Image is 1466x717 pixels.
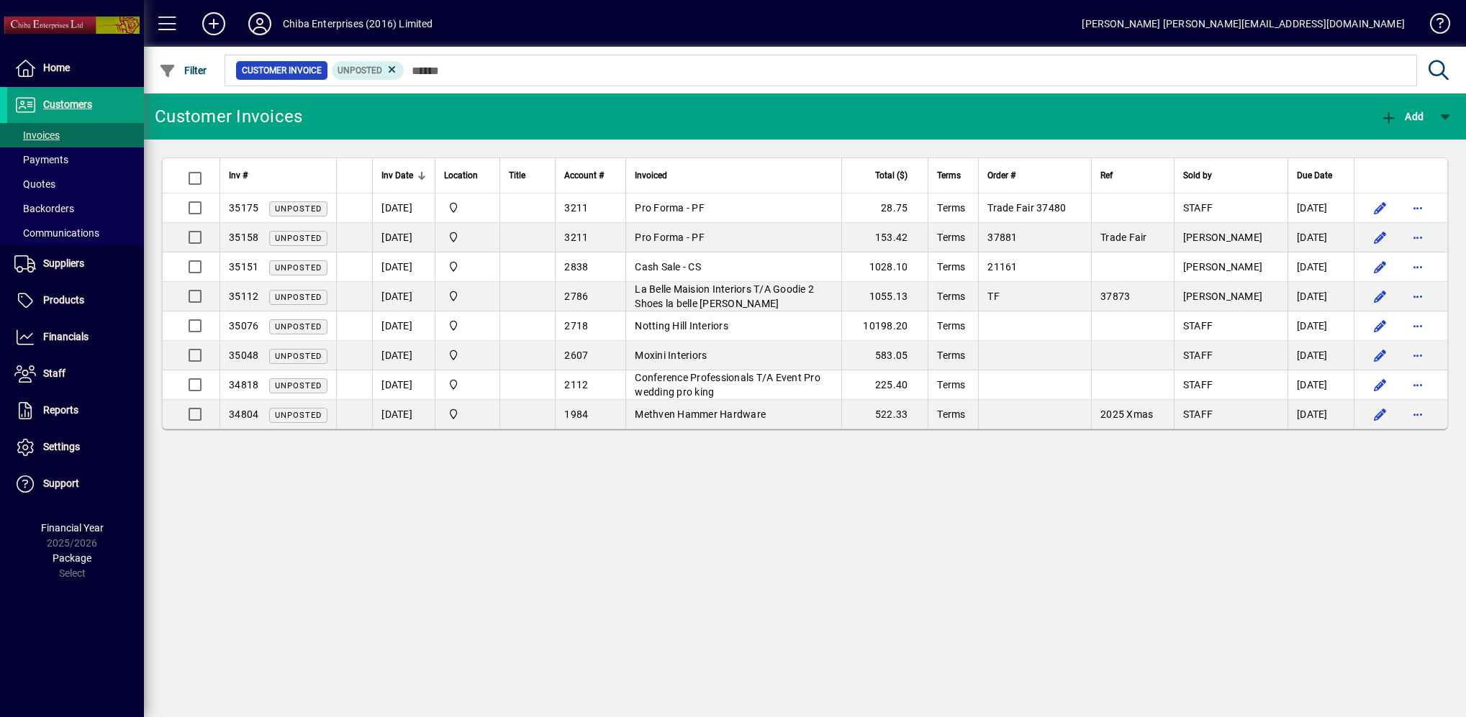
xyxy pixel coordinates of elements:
[53,552,91,564] span: Package
[635,168,667,183] span: Invoiced
[7,319,144,355] a: Financials
[14,227,99,239] span: Communications
[937,232,965,243] span: Terms
[1100,408,1153,420] span: 2025 Xmas
[191,11,237,37] button: Add
[841,341,928,370] td: 583.05
[1369,403,1392,426] button: Edit
[987,261,1017,273] span: 21161
[7,283,144,319] a: Products
[444,318,491,334] span: Central
[275,263,322,273] span: Unposted
[1369,344,1392,367] button: Edit
[275,411,322,420] span: Unposted
[283,12,433,35] div: Chiba Enterprises (2016) Limited
[229,408,258,420] span: 34804
[1288,311,1354,341] td: [DATE]
[7,429,144,465] a: Settings
[1183,379,1213,391] span: STAFF
[43,441,80,452] span: Settings
[229,261,258,273] span: 35151
[564,379,588,391] span: 2112
[7,356,144,392] a: Staff
[1288,400,1354,429] td: [DATE]
[275,322,322,332] span: Unposted
[14,178,55,190] span: Quotes
[635,350,707,361] span: Moxini Interiors
[1183,350,1213,361] span: STAFF
[43,99,92,110] span: Customers
[338,65,382,76] span: Unposted
[1369,285,1392,308] button: Edit
[1369,226,1392,249] button: Edit
[564,350,588,361] span: 2607
[937,379,965,391] span: Terms
[635,232,705,243] span: Pro Forma - PF
[564,168,617,183] div: Account #
[381,168,413,183] span: Inv Date
[635,202,705,214] span: Pro Forma - PF
[937,350,965,361] span: Terms
[509,168,525,183] span: Title
[7,196,144,221] a: Backorders
[1297,168,1332,183] span: Due Date
[444,229,491,245] span: Central
[7,147,144,172] a: Payments
[1183,408,1213,420] span: STAFF
[1406,344,1429,367] button: More options
[229,202,258,214] span: 35175
[564,168,604,183] span: Account #
[7,221,144,245] a: Communications
[635,408,766,420] span: Methven Hammer Hardware
[372,311,435,341] td: [DATE]
[1100,232,1147,243] span: Trade Fair
[7,393,144,429] a: Reports
[1082,12,1405,35] div: [PERSON_NAME] [PERSON_NAME][EMAIL_ADDRESS][DOMAIN_NAME]
[1100,168,1165,183] div: Ref
[444,288,491,304] span: Central
[7,246,144,282] a: Suppliers
[1419,3,1448,50] a: Knowledge Base
[372,400,435,429] td: [DATE]
[229,350,258,361] span: 35048
[444,347,491,363] span: Central
[155,58,211,83] button: Filter
[43,404,78,416] span: Reports
[229,168,327,183] div: Inv #
[937,291,965,302] span: Terms
[43,257,84,269] span: Suppliers
[635,372,820,398] span: Conference Professionals T/A Event Pro wedding pro king
[1288,252,1354,282] td: [DATE]
[987,202,1066,214] span: Trade Fair 37480
[564,202,588,214] span: 3211
[1406,373,1429,396] button: More options
[987,232,1017,243] span: 37881
[1183,232,1262,243] span: [PERSON_NAME]
[229,232,258,243] span: 35158
[332,61,404,80] mat-chip: Customer Invoice Status: Unposted
[937,408,965,420] span: Terms
[1288,341,1354,370] td: [DATE]
[229,379,258,391] span: 34818
[1100,291,1130,302] span: 37873
[635,168,833,183] div: Invoiced
[1288,223,1354,252] td: [DATE]
[635,261,701,273] span: Cash Sale - CS
[937,320,965,332] span: Terms
[937,168,961,183] span: Terms
[1406,285,1429,308] button: More options
[275,204,322,214] span: Unposted
[229,291,258,302] span: 35112
[841,223,928,252] td: 153.42
[43,367,65,379] span: Staff
[43,478,79,489] span: Support
[1288,370,1354,400] td: [DATE]
[1406,255,1429,278] button: More options
[14,129,60,141] span: Invoices
[275,381,322,391] span: Unposted
[1406,226,1429,249] button: More options
[1183,168,1212,183] span: Sold by
[1369,314,1392,337] button: Edit
[1183,261,1262,273] span: [PERSON_NAME]
[372,341,435,370] td: [DATE]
